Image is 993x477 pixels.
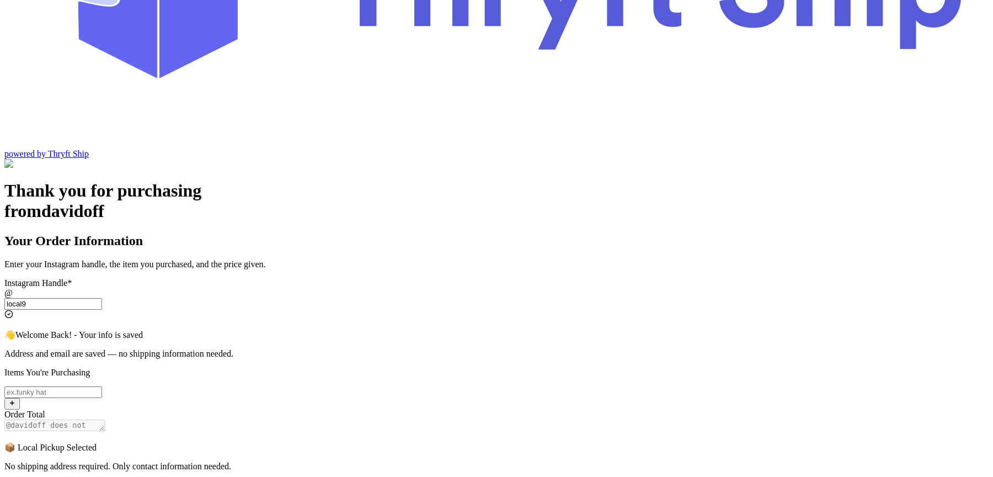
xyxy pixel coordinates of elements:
[4,386,102,398] input: ex.funky hat
[4,349,989,359] p: Address and email are saved — no shipping information needed.
[4,181,989,221] h1: Thank you for purchasing from
[4,288,989,298] div: @
[4,234,989,248] h2: Your Order Information
[4,149,89,158] a: powered by Thryft Ship
[4,159,114,169] img: Customer Form Background
[4,442,989,453] p: 📦 Local Pickup Selected
[4,368,989,378] p: Items You're Purchasing
[4,259,989,269] p: Enter your Instagram handle, the item you purchased, and the price given.
[4,330,15,340] span: 👋
[41,201,104,221] span: davidoff
[4,462,989,471] p: No shipping address required. Only contact information needed.
[4,410,989,420] div: Order Total
[4,278,72,288] label: Instagram Handle
[15,330,143,340] span: Welcome Back! - Your info is saved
